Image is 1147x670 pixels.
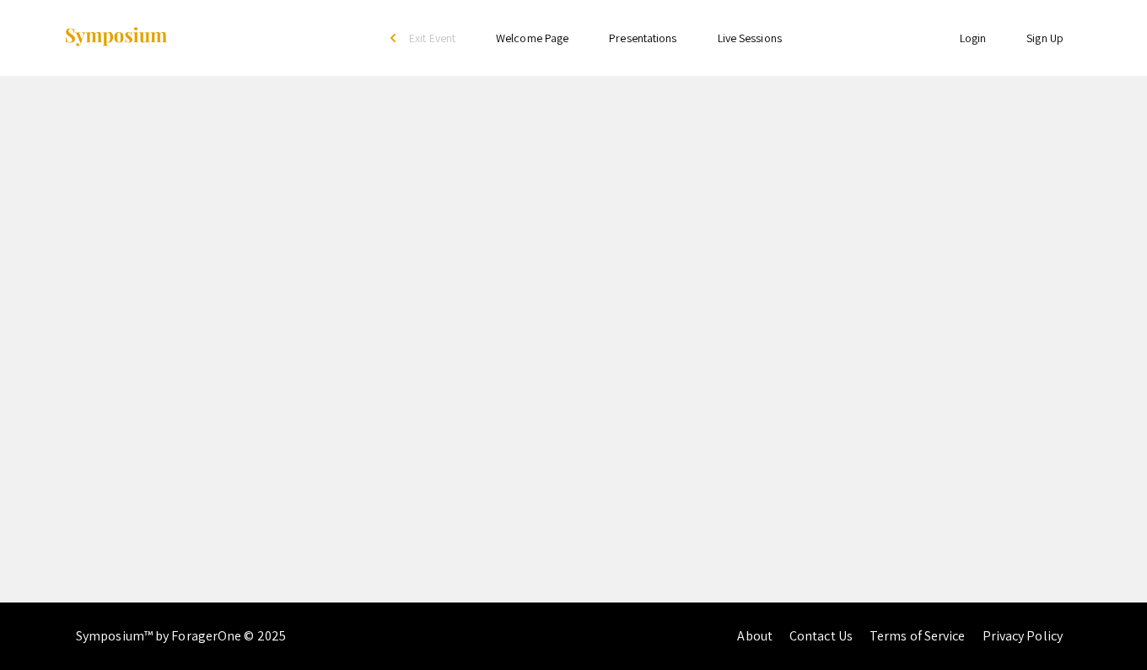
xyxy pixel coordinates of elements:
img: Symposium by ForagerOne [63,26,169,49]
a: Sign Up [1026,30,1064,46]
a: Privacy Policy [983,627,1063,645]
a: Presentations [609,30,676,46]
a: About [737,627,773,645]
a: Login [960,30,987,46]
span: Exit Event [409,30,455,46]
div: Symposium™ by ForagerOne © 2025 [76,602,286,670]
a: Live Sessions [718,30,782,46]
a: Welcome Page [496,30,568,46]
a: Contact Us [789,627,853,645]
div: arrow_back_ios [390,33,401,43]
a: Terms of Service [870,627,966,645]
